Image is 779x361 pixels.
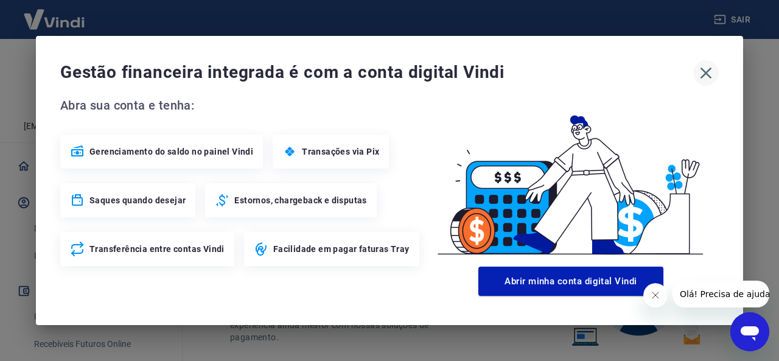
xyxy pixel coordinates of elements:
[478,267,663,296] button: Abrir minha conta digital Vindi
[273,243,410,255] span: Facilidade em pagar faturas Tray
[60,60,693,85] span: Gestão financeira integrada é com a conta digital Vindi
[89,243,225,255] span: Transferência entre contas Vindi
[60,96,423,115] span: Abra sua conta e tenha:
[89,194,186,206] span: Saques quando desejar
[302,145,379,158] span: Transações via Pix
[643,283,668,307] iframe: Fechar mensagem
[730,312,769,351] iframe: Botão para abrir a janela de mensagens
[234,194,366,206] span: Estornos, chargeback e disputas
[423,96,719,262] img: Good Billing
[89,145,253,158] span: Gerenciamento do saldo no painel Vindi
[7,9,102,18] span: Olá! Precisa de ajuda?
[672,281,769,307] iframe: Mensagem da empresa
